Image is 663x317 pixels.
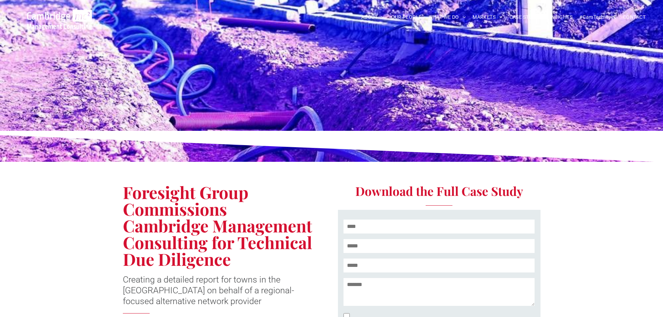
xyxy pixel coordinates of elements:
[546,12,576,23] a: INSIGHTS
[425,12,469,23] a: WHAT WE DO
[358,12,388,23] a: ABOUT
[27,10,92,30] img: Cambridge MC Logo
[469,12,506,23] a: MARKETS
[619,12,649,23] a: CONTACT
[123,181,312,270] span: Foresight Group Commissions Cambridge Management Consulting for Technical Due Diligence
[388,12,425,23] a: OUR PEOPLE
[355,183,523,199] span: Download the Full Case Study
[506,12,546,23] a: CASE STUDIES
[576,12,619,23] a: #CamTechWeek
[123,275,294,306] span: Creating a detailed report for towns in the [GEOGRAPHIC_DATA] on behalf of a regional-focused alt...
